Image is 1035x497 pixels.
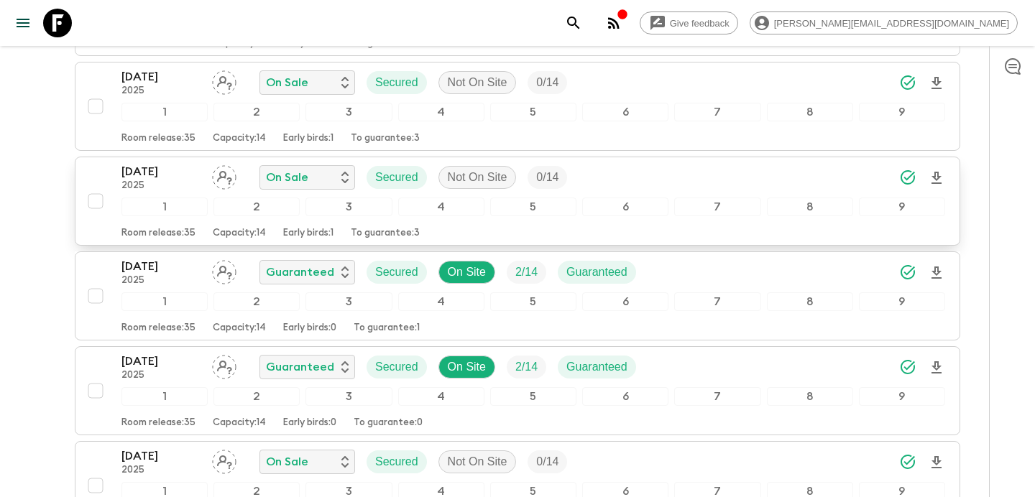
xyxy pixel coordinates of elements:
[375,74,418,91] p: Secured
[121,68,201,85] p: [DATE]
[448,358,486,376] p: On Site
[767,387,853,406] div: 8
[75,157,960,246] button: [DATE]2025Assign pack leaderOn SaleSecuredNot On SiteTrip Fill123456789Room release:35Capacity:14...
[674,103,760,121] div: 7
[367,356,427,378] div: Secured
[767,103,853,121] div: 8
[859,387,945,406] div: 9
[438,166,517,189] div: Not On Site
[899,453,916,470] svg: Synced Successfully
[398,198,484,216] div: 4
[582,292,668,311] div: 6
[121,103,208,121] div: 1
[266,74,308,91] p: On Sale
[448,74,507,91] p: Not On Site
[351,133,420,144] p: To guarantee: 3
[121,180,201,192] p: 2025
[354,322,420,334] p: To guarantee: 1
[375,358,418,376] p: Secured
[928,359,945,376] svg: Download Onboarding
[528,71,567,94] div: Trip Fill
[266,453,308,470] p: On Sale
[767,292,853,311] div: 8
[448,264,486,281] p: On Site
[515,264,538,281] p: 2 / 14
[766,18,1017,29] span: [PERSON_NAME][EMAIL_ADDRESS][DOMAIN_NAME]
[121,370,201,381] p: 2025
[490,292,576,311] div: 5
[448,169,507,186] p: Not On Site
[928,75,945,92] svg: Download Onboarding
[75,62,960,151] button: [DATE]2025Assign pack leaderOn SaleSecuredNot On SiteTrip Fill123456789Room release:35Capacity:14...
[674,198,760,216] div: 7
[507,261,546,284] div: Trip Fill
[305,292,392,311] div: 3
[75,251,960,340] button: [DATE]2025Assign pack leaderGuaranteedSecuredOn SiteTrip FillGuaranteed123456789Room release:35Ca...
[899,358,916,376] svg: Synced Successfully
[536,453,558,470] p: 0 / 14
[9,9,37,37] button: menu
[515,358,538,376] p: 2 / 14
[490,103,576,121] div: 5
[490,387,576,406] div: 5
[213,103,300,121] div: 2
[213,292,300,311] div: 2
[507,356,546,378] div: Trip Fill
[438,261,495,284] div: On Site
[266,358,334,376] p: Guaranteed
[859,198,945,216] div: 9
[266,264,334,281] p: Guaranteed
[582,198,668,216] div: 6
[438,356,495,378] div: On Site
[674,387,760,406] div: 7
[674,292,760,311] div: 7
[305,387,392,406] div: 3
[398,387,484,406] div: 4
[928,454,945,471] svg: Download Onboarding
[212,169,236,181] span: Assign pack leader
[121,465,201,476] p: 2025
[928,169,945,187] svg: Download Onboarding
[351,228,420,239] p: To guarantee: 3
[566,358,627,376] p: Guaranteed
[121,228,195,239] p: Room release: 35
[536,74,558,91] p: 0 / 14
[899,264,916,281] svg: Synced Successfully
[528,450,567,473] div: Trip Fill
[528,166,567,189] div: Trip Fill
[375,453,418,470] p: Secured
[121,292,208,311] div: 1
[121,447,201,465] p: [DATE]
[121,275,201,287] p: 2025
[899,74,916,91] svg: Synced Successfully
[582,387,668,406] div: 6
[367,71,427,94] div: Secured
[121,85,201,97] p: 2025
[398,292,484,311] div: 4
[213,133,266,144] p: Capacity: 14
[448,453,507,470] p: Not On Site
[490,198,576,216] div: 5
[121,163,201,180] p: [DATE]
[121,258,201,275] p: [DATE]
[398,103,484,121] div: 4
[121,353,201,370] p: [DATE]
[354,417,423,429] p: To guarantee: 0
[283,228,333,239] p: Early birds: 1
[266,169,308,186] p: On Sale
[305,103,392,121] div: 3
[582,103,668,121] div: 6
[367,450,427,473] div: Secured
[213,387,300,406] div: 2
[536,169,558,186] p: 0 / 14
[899,169,916,186] svg: Synced Successfully
[559,9,588,37] button: search adventures
[212,454,236,465] span: Assign pack leader
[121,417,195,429] p: Room release: 35
[566,264,627,281] p: Guaranteed
[438,450,517,473] div: Not On Site
[662,18,737,29] span: Give feedback
[375,169,418,186] p: Secured
[859,292,945,311] div: 9
[375,264,418,281] p: Secured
